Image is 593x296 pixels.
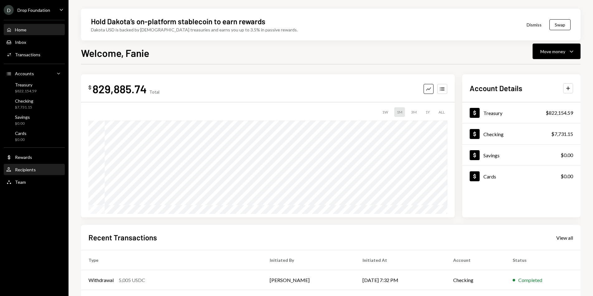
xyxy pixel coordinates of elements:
a: Checking$7,731.15 [4,96,65,111]
div: Cards [483,173,496,179]
a: Team [4,176,65,187]
div: Cards [15,131,26,136]
td: [DATE] 7:32 PM [355,270,446,290]
a: Rewards [4,151,65,163]
div: $7,731.15 [551,130,573,138]
div: Dakota USD is backed by [DEMOGRAPHIC_DATA] treasuries and earns you up to 3.5% in passive rewards. [91,26,298,33]
div: $822,154.59 [15,89,36,94]
div: $0.00 [561,151,573,159]
div: Team [15,179,26,185]
div: D [4,5,14,15]
div: Hold Dakota’s on-platform stablecoin to earn rewards [91,16,265,26]
div: $822,154.59 [546,109,573,117]
th: Initiated By [262,250,355,270]
div: ALL [436,107,447,117]
a: View all [556,234,573,241]
div: Treasury [15,82,36,87]
h2: Recent Transactions [88,232,157,243]
div: Completed [518,276,542,284]
div: 3M [409,107,419,117]
h2: Account Details [470,83,522,93]
a: Savings$0.00 [462,145,581,165]
div: 1Y [423,107,432,117]
a: Cards$0.00 [4,129,65,144]
div: Move money [540,48,565,55]
div: Checking [483,131,504,137]
div: $0.00 [15,137,26,142]
div: $0.00 [15,121,30,126]
div: Home [15,27,26,32]
a: Treasury$822,154.59 [4,80,65,95]
div: $7,731.15 [15,105,33,110]
td: [PERSON_NAME] [262,270,355,290]
div: Transactions [15,52,40,57]
div: Savings [15,114,30,120]
h1: Welcome, Fanie [81,47,149,59]
a: Recipients [4,164,65,175]
div: Drop Foundation [17,7,50,13]
th: Initiated At [355,250,446,270]
div: Accounts [15,71,34,76]
div: Inbox [15,39,26,45]
div: Checking [15,98,33,104]
div: Treasury [483,110,502,116]
th: Status [505,250,581,270]
a: Checking$7,731.15 [462,123,581,144]
div: 1M [394,107,405,117]
div: Total [149,89,159,95]
a: Cards$0.00 [462,166,581,187]
a: Accounts [4,68,65,79]
th: Account [446,250,505,270]
button: Dismiss [519,17,549,32]
div: 5,005 USDC [119,276,145,284]
td: Checking [446,270,505,290]
div: Recipients [15,167,36,172]
div: View all [556,235,573,241]
div: 829,885.74 [93,82,147,96]
th: Type [81,250,262,270]
div: Savings [483,152,500,158]
div: Withdrawal [88,276,114,284]
a: Transactions [4,49,65,60]
div: Rewards [15,155,32,160]
button: Move money [533,44,581,59]
a: Inbox [4,36,65,48]
div: $0.00 [561,173,573,180]
a: Savings$0.00 [4,113,65,127]
a: Treasury$822,154.59 [462,102,581,123]
button: Swap [549,19,571,30]
a: Home [4,24,65,35]
div: $ [88,84,91,90]
div: 1W [380,107,391,117]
